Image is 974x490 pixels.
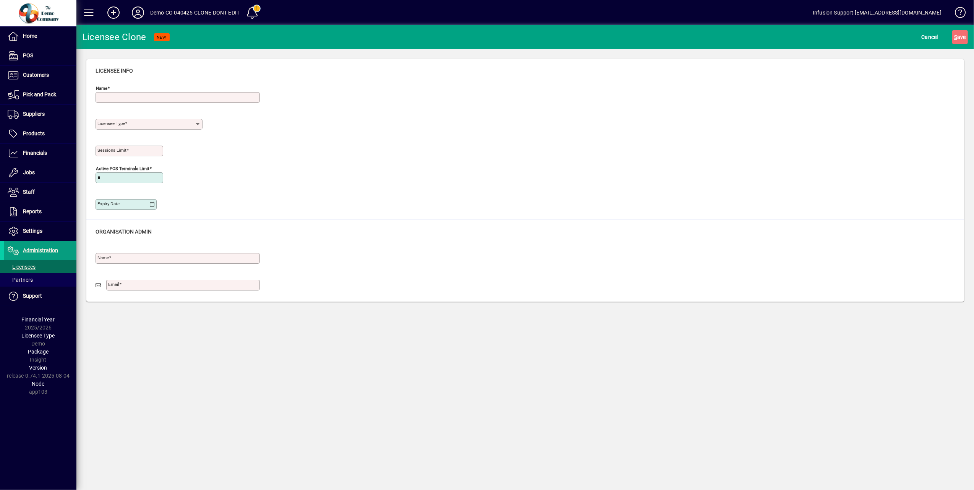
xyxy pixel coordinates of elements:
span: Licensees [8,264,36,270]
a: Knowledge Base [949,2,964,26]
span: Organisation Admin [96,229,152,235]
mat-label: Email [108,282,119,287]
span: Home [23,33,37,39]
mat-label: Expiry date [97,201,120,206]
a: Support [4,287,76,306]
span: Products [23,130,45,136]
button: Profile [126,6,150,19]
mat-label: Active POS Terminals Limit [96,166,149,171]
span: Customers [23,72,49,78]
span: Pick and Pack [23,91,56,97]
mat-label: Name [97,255,109,260]
a: Partners [4,273,76,286]
span: POS [23,52,33,58]
button: Add [101,6,126,19]
span: Administration [23,247,58,253]
span: Licensee Info [96,68,133,74]
span: Suppliers [23,111,45,117]
span: Settings [23,228,42,234]
a: Customers [4,66,76,85]
mat-label: Name [96,86,107,91]
div: Licensee Clone [82,31,146,43]
span: Reports [23,208,42,214]
span: Jobs [23,169,35,175]
mat-label: Sessions Limit [97,148,126,153]
a: Suppliers [4,105,76,124]
a: Reports [4,202,76,221]
div: Infusion Support [EMAIL_ADDRESS][DOMAIN_NAME] [813,6,942,19]
span: Support [23,293,42,299]
span: Package [28,349,49,355]
a: Settings [4,222,76,241]
div: Demo CO 040425 CLONE DONT EDIT [150,6,240,19]
span: Cancel [922,31,938,43]
span: Partners [8,277,33,283]
span: S [954,34,957,40]
span: ave [954,31,966,43]
button: Save [952,30,968,44]
span: Licensee Type [22,333,55,339]
span: Version [29,365,47,371]
a: POS [4,46,76,65]
span: Financials [23,150,47,156]
span: Staff [23,189,35,195]
span: Node [32,381,45,387]
button: Cancel [920,30,940,44]
span: Financial Year [22,316,55,323]
a: Jobs [4,163,76,182]
mat-label: Licensee Type [97,121,125,126]
a: Licensees [4,260,76,273]
span: NEW [157,35,167,40]
a: Home [4,27,76,46]
a: Products [4,124,76,143]
a: Financials [4,144,76,163]
a: Staff [4,183,76,202]
a: Pick and Pack [4,85,76,104]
